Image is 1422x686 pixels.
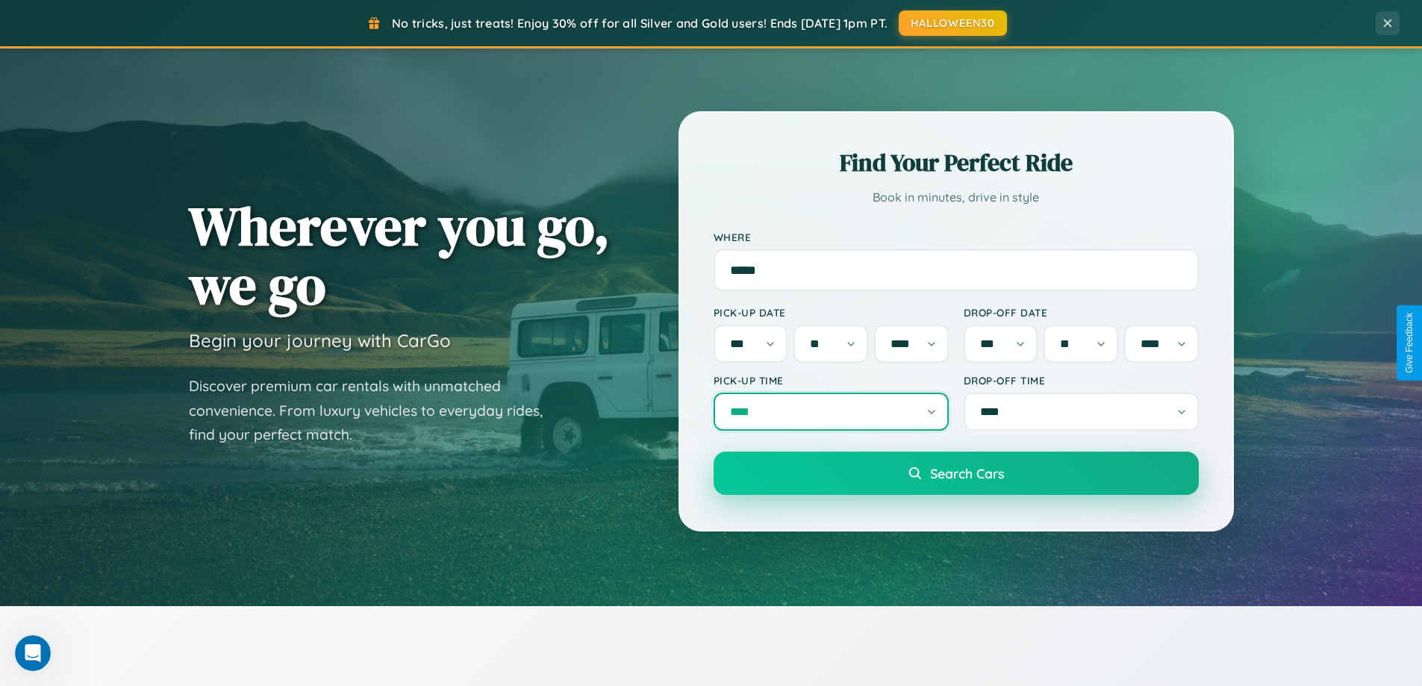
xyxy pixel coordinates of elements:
[714,146,1199,179] h2: Find Your Perfect Ride
[189,196,610,314] h1: Wherever you go, we go
[714,187,1199,208] p: Book in minutes, drive in style
[714,306,949,319] label: Pick-up Date
[15,635,51,671] iframe: Intercom live chat
[189,329,451,352] h3: Begin your journey with CarGo
[1404,313,1415,373] div: Give Feedback
[899,10,1007,36] button: HALLOWEEN30
[714,374,949,387] label: Pick-up Time
[964,306,1199,319] label: Drop-off Date
[189,374,562,447] p: Discover premium car rentals with unmatched convenience. From luxury vehicles to everyday rides, ...
[714,452,1199,495] button: Search Cars
[714,231,1199,243] label: Where
[964,374,1199,387] label: Drop-off Time
[392,16,888,31] span: No tricks, just treats! Enjoy 30% off for all Silver and Gold users! Ends [DATE] 1pm PT.
[930,465,1004,481] span: Search Cars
